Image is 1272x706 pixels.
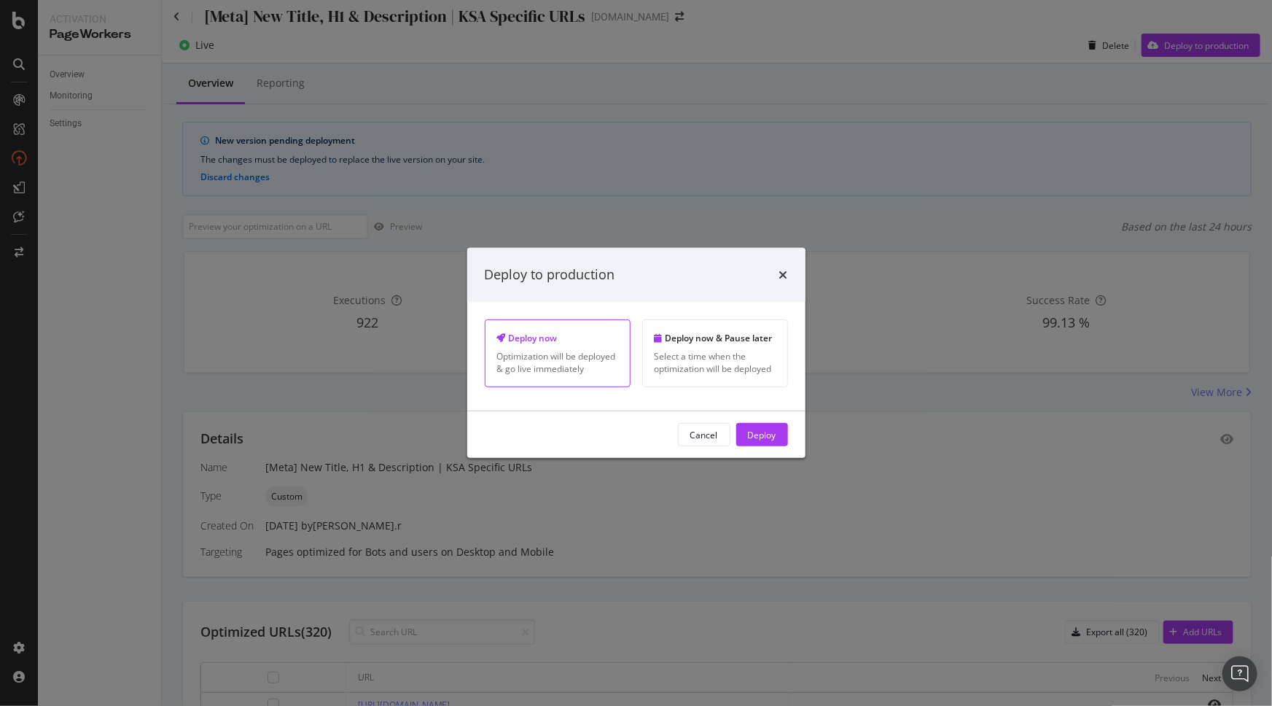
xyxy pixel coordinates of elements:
[497,332,618,344] div: Deploy now
[690,428,718,441] div: Cancel
[467,248,805,458] div: modal
[655,332,776,344] div: Deploy now & Pause later
[748,428,776,441] div: Deploy
[655,350,776,375] div: Select a time when the optimization will be deployed
[497,350,618,375] div: Optimization will be deployed & go live immediately
[779,265,788,284] div: times
[1222,656,1257,691] div: Open Intercom Messenger
[678,423,730,446] button: Cancel
[485,265,615,284] div: Deploy to production
[736,423,788,446] button: Deploy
